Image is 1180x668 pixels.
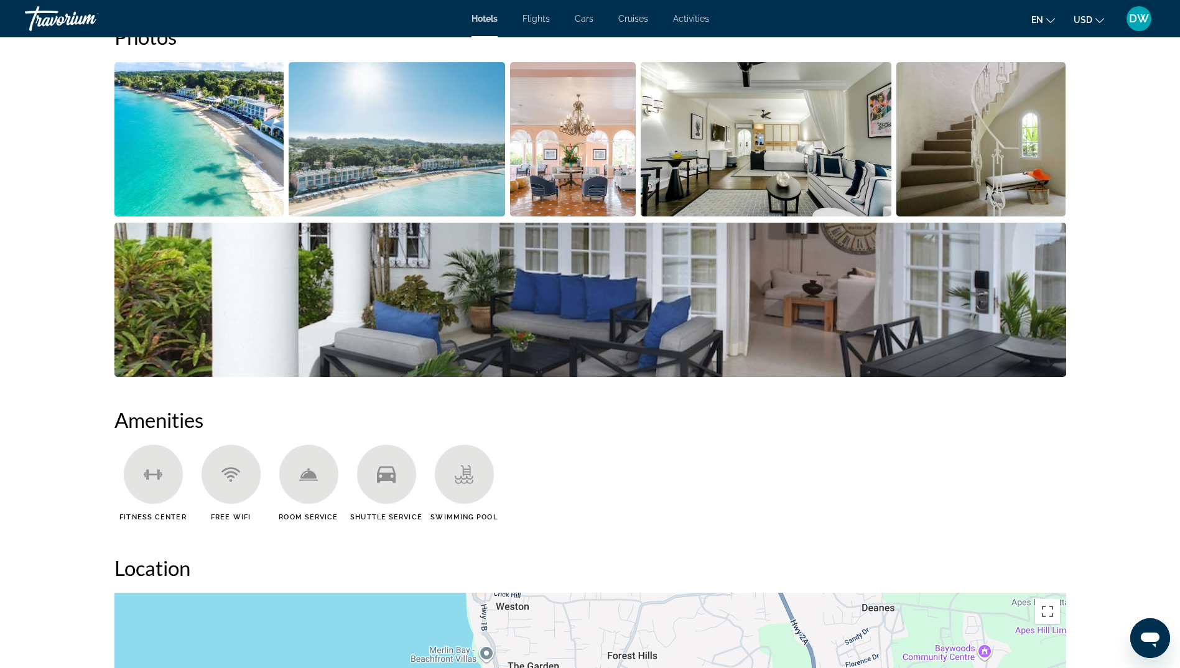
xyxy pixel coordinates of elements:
h2: Location [114,555,1066,580]
button: Open full-screen image slider [114,62,284,217]
button: Open full-screen image slider [114,222,1066,378]
span: USD [1074,15,1092,25]
button: User Menu [1123,6,1155,32]
button: Open full-screen image slider [641,62,891,217]
span: Swimming Pool [430,513,497,521]
span: Free WiFi [211,513,251,521]
span: Room Service [279,513,338,521]
h2: Amenities [114,407,1066,432]
a: Flights [523,14,550,24]
span: Fitness Center [119,513,186,521]
span: Shuttle Service [350,513,422,521]
a: Cars [575,14,593,24]
a: Hotels [472,14,498,24]
span: en [1031,15,1043,25]
button: Open full-screen image slider [896,62,1066,217]
iframe: Button to launch messaging window [1130,618,1170,658]
button: Open full-screen image slider [289,62,505,217]
button: Change currency [1074,11,1104,29]
span: DW [1129,12,1149,25]
a: Travorium [25,2,149,35]
a: Cruises [618,14,648,24]
button: Change language [1031,11,1055,29]
a: Activities [673,14,709,24]
button: Toggle fullscreen view [1035,599,1060,624]
button: Open full-screen image slider [510,62,636,217]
